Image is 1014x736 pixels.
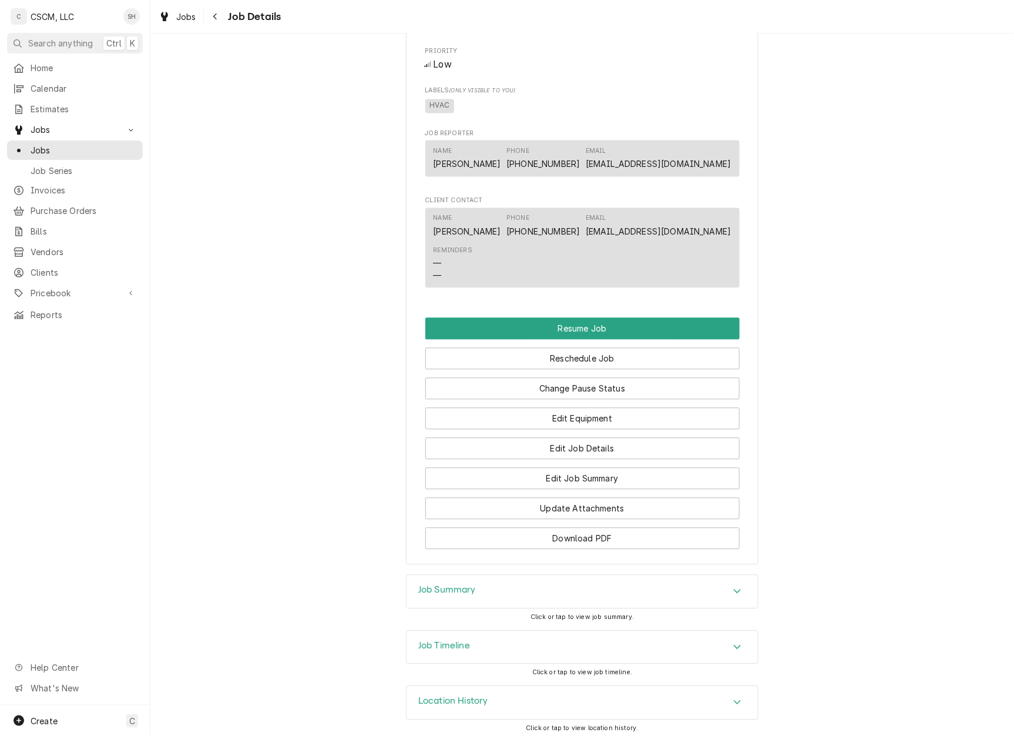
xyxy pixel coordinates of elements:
[406,575,758,609] div: Job Summary
[418,641,470,652] h3: Job Timeline
[425,46,740,56] span: Priority
[7,305,143,324] a: Reports
[31,205,137,217] span: Purchase Orders
[225,9,281,25] span: Job Details
[123,8,140,25] div: Serra Heyen's Avatar
[406,631,758,665] div: Job Timeline
[31,661,136,674] span: Help Center
[425,86,740,96] span: Labels
[425,46,740,72] div: Priority
[425,98,740,115] span: [object Object]
[425,140,740,176] div: Contact
[31,62,137,74] span: Home
[7,201,143,220] a: Purchase Orders
[449,88,515,94] span: (Only Visible to You)
[425,86,740,115] div: [object Object]
[7,283,143,303] a: Go to Pricebook
[425,408,740,430] button: Edit Equipment
[407,576,758,608] div: Accordion Header
[31,682,136,694] span: What's New
[130,37,135,49] span: K
[407,687,758,720] button: Accordion Details Expand Trigger
[434,270,442,282] div: —
[425,438,740,460] button: Edit Job Details
[586,214,731,237] div: Email
[425,378,740,400] button: Change Pause Status
[434,147,452,156] div: Name
[425,208,740,289] div: Contact
[425,196,740,293] div: Client Contact
[7,180,143,200] a: Invoices
[7,33,143,53] button: Search anythingCtrlK
[407,576,758,608] button: Accordion Details Expand Trigger
[407,631,758,664] div: Accordion Header
[434,158,501,170] div: [PERSON_NAME]
[106,37,122,49] span: Ctrl
[31,165,137,177] span: Job Series
[425,460,740,490] div: Button Group Row
[425,129,740,182] div: Job Reporter
[7,58,143,78] a: Home
[425,318,740,340] button: Resume Job
[425,58,740,72] span: Priority
[31,144,137,156] span: Jobs
[506,147,580,170] div: Phone
[7,222,143,241] a: Bills
[406,686,758,720] div: Location History
[7,263,143,282] a: Clients
[7,99,143,119] a: Estimates
[11,8,27,25] div: C
[530,614,634,621] span: Click or tap to view job summary.
[425,468,740,490] button: Edit Job Summary
[425,318,740,550] div: Button Group
[123,8,140,25] div: SH
[506,214,580,237] div: Phone
[154,7,201,26] a: Jobs
[176,11,196,23] span: Jobs
[7,242,143,262] a: Vendors
[586,227,731,237] a: [EMAIL_ADDRESS][DOMAIN_NAME]
[434,147,501,170] div: Name
[586,147,606,156] div: Email
[31,309,137,321] span: Reports
[425,498,740,520] button: Update Attachments
[425,58,740,72] div: Low
[425,400,740,430] div: Button Group Row
[425,196,740,206] span: Client Contact
[434,226,501,238] div: [PERSON_NAME]
[425,348,740,370] button: Reschedule Job
[434,246,472,282] div: Reminders
[425,370,740,400] div: Button Group Row
[31,287,119,299] span: Pricebook
[7,120,143,139] a: Go to Jobs
[434,246,472,256] div: Reminders
[434,214,452,223] div: Name
[425,340,740,370] div: Button Group Row
[586,214,606,223] div: Email
[434,257,442,270] div: —
[526,725,638,732] span: Click or tap to view location history.
[425,208,740,294] div: Client Contact List
[425,140,740,182] div: Job Reporter List
[506,159,580,169] a: [PHONE_NUMBER]
[31,225,137,237] span: Bills
[31,103,137,115] span: Estimates
[418,696,488,707] h3: Location History
[7,140,143,160] a: Jobs
[31,123,119,136] span: Jobs
[506,214,529,223] div: Phone
[418,585,476,596] h3: Job Summary
[31,82,137,95] span: Calendar
[407,631,758,664] button: Accordion Details Expand Trigger
[586,159,731,169] a: [EMAIL_ADDRESS][DOMAIN_NAME]
[425,490,740,520] div: Button Group Row
[31,716,58,726] span: Create
[425,528,740,550] button: Download PDF
[425,430,740,460] div: Button Group Row
[7,678,143,698] a: Go to What's New
[31,266,137,279] span: Clients
[532,669,632,677] span: Click or tap to view job timeline.
[7,79,143,98] a: Calendar
[506,147,529,156] div: Phone
[31,184,137,196] span: Invoices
